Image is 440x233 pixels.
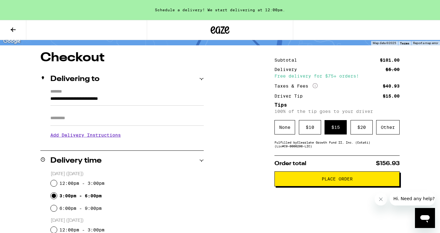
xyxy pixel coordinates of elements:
[274,58,301,62] div: Subtotal
[383,84,400,88] div: $40.93
[375,193,387,205] iframe: Close message
[2,37,22,45] a: Open this area in Google Maps (opens a new window)
[274,120,295,134] div: None
[322,177,353,181] span: Place Order
[380,58,400,62] div: $101.00
[274,74,400,78] div: Free delivery for $75+ orders!
[376,161,400,166] span: $156.93
[50,128,204,142] h3: Add Delivery Instructions
[325,120,347,134] div: $ 15
[415,208,435,228] iframe: Button to launch messaging window
[350,120,373,134] div: $ 20
[2,37,22,45] img: Google
[274,103,400,108] h5: Tips
[299,120,321,134] div: $ 10
[383,94,400,98] div: $15.00
[373,41,396,45] span: Map data ©2025
[51,218,204,224] p: [DATE] ([DATE])
[51,171,204,177] p: [DATE] ([DATE])
[376,120,400,134] div: Other
[40,52,204,64] h1: Checkout
[400,41,409,45] a: Terms
[274,83,318,89] div: Taxes & Fees
[274,94,307,98] div: Driver Tip
[274,140,400,148] div: Fulfilled by Clearlake Growth Fund II, Inc. (Cotati) (Lic# C9-0000298-LIC )
[59,227,105,232] label: 12:00pm - 3:00pm
[50,157,102,165] h2: Delivery time
[50,75,100,83] h2: Delivering to
[390,192,435,205] iframe: Message from company
[59,206,102,211] label: 6:00pm - 9:00pm
[274,171,400,186] button: Place Order
[274,67,301,72] div: Delivery
[274,161,306,166] span: Order total
[59,193,102,198] label: 3:00pm - 6:00pm
[274,109,400,114] p: 100% of the tip goes to your driver
[413,41,438,45] a: Report a map error
[59,181,105,186] label: 12:00pm - 3:00pm
[386,67,400,72] div: $5.00
[50,142,204,147] p: We'll contact you at [PHONE_NUMBER] when we arrive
